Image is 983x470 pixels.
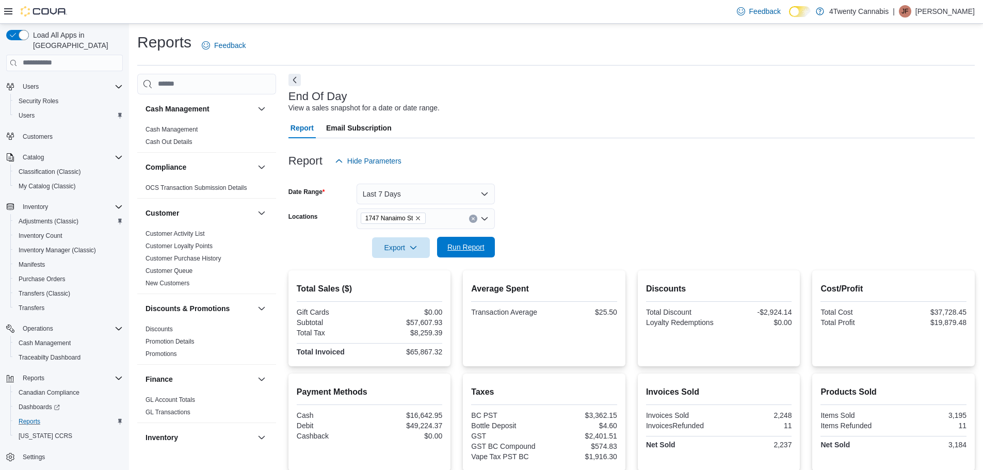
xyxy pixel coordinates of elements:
span: Dashboards [19,403,60,411]
div: $0.00 [372,308,442,316]
a: Inventory Manager (Classic) [14,244,100,256]
h3: Compliance [146,162,186,172]
span: Inventory Manager (Classic) [14,244,123,256]
div: $65,867.32 [372,348,442,356]
a: Inventory Count [14,230,67,242]
span: Catalog [19,151,123,164]
span: Discounts [146,325,173,333]
label: Locations [288,213,318,221]
div: $57,607.93 [372,318,442,327]
div: Compliance [137,182,276,198]
a: GL Account Totals [146,396,195,403]
p: [PERSON_NAME] [915,5,975,18]
span: New Customers [146,279,189,287]
button: Inventory Manager (Classic) [10,243,127,257]
div: Jacqueline Francis [899,5,911,18]
span: Run Report [447,242,485,252]
span: Manifests [19,261,45,269]
div: Finance [137,394,276,423]
span: Users [14,109,123,122]
div: Gift Cards [297,308,367,316]
span: Inventory Manager (Classic) [19,246,96,254]
label: Date Range [288,188,325,196]
button: Open list of options [480,215,489,223]
a: Canadian Compliance [14,386,84,399]
div: Cash [297,411,367,419]
div: 3,184 [896,441,966,449]
a: Settings [19,451,49,463]
h3: Inventory [146,432,178,443]
button: Inventory [19,201,52,213]
button: Users [19,80,43,93]
a: Transfers [14,302,49,314]
h2: Taxes [471,386,617,398]
a: GL Transactions [146,409,190,416]
strong: Net Sold [646,441,675,449]
button: Reports [2,371,127,385]
a: Cash Out Details [146,138,192,145]
button: Export [372,237,430,258]
span: Customer Purchase History [146,254,221,263]
span: Purchase Orders [14,273,123,285]
span: Inventory Count [14,230,123,242]
button: Next [288,74,301,86]
div: $1,916.30 [546,452,617,461]
img: Cova [21,6,67,17]
span: Users [23,83,39,91]
span: Operations [19,322,123,335]
button: Last 7 Days [357,184,495,204]
input: Dark Mode [789,6,811,17]
div: Cash Management [137,123,276,152]
div: $0.00 [721,318,792,327]
div: Total Tax [297,329,367,337]
a: Feedback [198,35,250,56]
span: Inventory [23,203,48,211]
span: Canadian Compliance [19,388,79,397]
button: Catalog [19,151,48,164]
button: Customers [2,129,127,144]
a: Traceabilty Dashboard [14,351,85,364]
span: OCS Transaction Submission Details [146,184,247,192]
span: Reports [23,374,44,382]
h3: Cash Management [146,104,210,114]
span: [US_STATE] CCRS [19,432,72,440]
span: Adjustments (Classic) [14,215,123,228]
button: Compliance [255,161,268,173]
div: Total Cost [820,308,891,316]
span: Security Roles [14,95,123,107]
div: $3,362.15 [546,411,617,419]
a: Dashboards [10,400,127,414]
div: Vape Tax PST BC [471,452,542,461]
div: $37,728.45 [896,308,966,316]
span: Reports [14,415,123,428]
a: Feedback [733,1,785,22]
h3: End Of Day [288,90,347,103]
span: Feedback [214,40,246,51]
p: | [893,5,895,18]
h3: Finance [146,374,173,384]
span: Transfers [19,304,44,312]
button: Adjustments (Classic) [10,214,127,229]
h3: Discounts & Promotions [146,303,230,314]
button: Reports [19,372,49,384]
span: Transfers (Classic) [14,287,123,300]
div: Total Discount [646,308,717,316]
span: Promotion Details [146,337,195,346]
span: JF [901,5,908,18]
div: 3,195 [896,411,966,419]
span: Operations [23,325,53,333]
button: Finance [146,374,253,384]
a: Customer Purchase History [146,255,221,262]
a: Cash Management [14,337,75,349]
div: 11 [721,422,792,430]
h2: Cost/Profit [820,283,966,295]
div: $16,642.95 [372,411,442,419]
button: Cash Management [146,104,253,114]
span: Hide Parameters [347,156,401,166]
a: Purchase Orders [14,273,70,285]
span: Security Roles [19,97,58,105]
button: Users [2,79,127,94]
a: Reports [14,415,44,428]
span: Reports [19,372,123,384]
div: $4.60 [546,422,617,430]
